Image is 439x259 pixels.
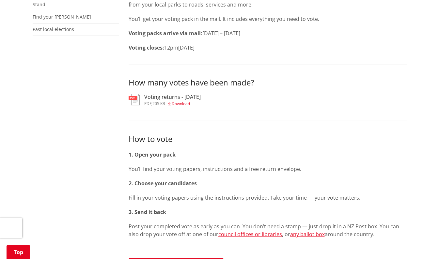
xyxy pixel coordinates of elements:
p: [DATE] – [DATE] [129,29,407,37]
p: Fill in your voting papers using the instructions provided. Take your time — your vote matters. [129,194,407,202]
div: , [144,102,201,106]
a: council offices or libraries [218,231,282,238]
strong: 3. Send it back [129,208,166,216]
span: 205 KB [152,101,165,106]
p: Post your completed vote as early as you can. You don’t need a stamp — just drop it in a NZ Post ... [129,222,407,238]
a: any ballot box [290,231,325,238]
h3: Voting returns - [DATE] [144,94,201,100]
a: Stand [33,1,45,8]
a: Past local elections [33,26,74,32]
a: Voting returns - [DATE] pdf,205 KB Download [129,94,201,106]
iframe: Messenger Launcher [409,232,432,255]
strong: Voting packs arrive via mail: [129,30,202,37]
span: You’ll find your voting papers, instructions and a free return envelope. [129,165,301,173]
strong: 1. Open your pack [129,151,176,158]
a: Top [7,245,30,259]
strong: Voting closes: [129,44,164,51]
h3: How to vote [129,133,407,144]
strong: 2. Choose your candidates [129,180,197,187]
span: pdf [144,101,151,106]
a: Find your [PERSON_NAME] [33,14,91,20]
h3: How many votes have been made? [129,78,407,87]
span: Download [172,101,190,106]
span: 12pm[DATE] [164,44,195,51]
p: You’ll get your voting pack in the mail. It includes everything you need to vote. [129,15,407,23]
img: document-pdf.svg [129,94,140,105]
